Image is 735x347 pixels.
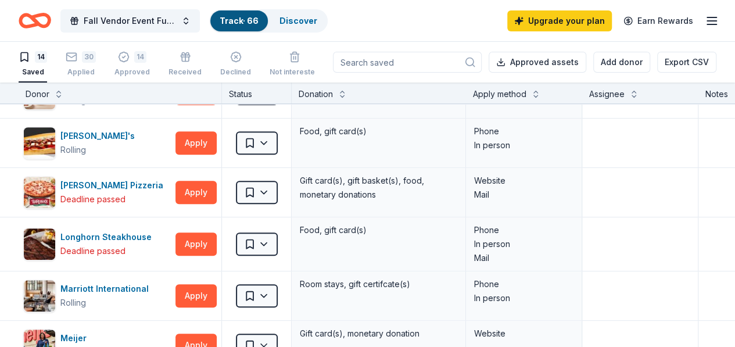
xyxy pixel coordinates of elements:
img: Image for Marriott International [24,280,55,312]
a: Home [19,7,51,34]
div: [PERSON_NAME] Pizzeria [60,178,168,192]
div: Phone [474,223,573,237]
button: Apply [175,232,217,256]
div: Rolling [60,296,86,310]
div: Donation [299,87,333,101]
button: 30Applied [66,46,96,83]
div: Gift card(s), gift basket(s), food, monetary donations [299,173,458,203]
button: 14Approved [114,46,150,83]
div: Mail [474,188,573,202]
div: Website [474,327,573,341]
div: Website [474,174,573,188]
div: Food, gift card(s) [299,123,458,139]
div: Mail [474,251,573,265]
input: Search saved [333,52,482,73]
div: 14 [35,51,47,63]
button: Received [168,46,202,83]
div: Apply method [473,87,526,101]
div: Notes [705,87,728,101]
button: 14Saved [19,46,47,83]
span: Fall Vendor Event Fundraiser [84,14,177,28]
div: In person [474,138,573,152]
img: Image for Jimmy John's [24,127,55,159]
div: Longhorn Steakhouse [60,230,156,244]
button: Declined [220,46,251,83]
button: Export CSV [657,52,716,73]
button: Image for Longhorn SteakhouseLonghorn SteakhouseDeadline passed [23,228,171,260]
div: Deadline passed [60,192,126,206]
div: Gift card(s), monetary donation [299,325,458,342]
button: Apply [175,284,217,307]
div: In person [474,291,573,305]
div: Room stays, gift certifcate(s) [299,276,458,292]
div: Phone [474,277,573,291]
button: Add donor [593,52,650,73]
div: [PERSON_NAME]'s [60,129,139,143]
div: Deadline passed [60,244,126,258]
a: Earn Rewards [616,10,700,31]
button: Image for LaRosa's Pizzeria [PERSON_NAME] PizzeriaDeadline passed [23,176,171,209]
div: Assignee [589,87,625,101]
img: Image for Longhorn Steakhouse [24,228,55,260]
button: Image for Jimmy John's[PERSON_NAME]'sRolling [23,127,171,159]
div: Marriott International [60,282,153,296]
div: Approved [114,67,150,77]
button: Image for Marriott InternationalMarriott InternationalRolling [23,280,171,312]
div: Not interested [270,67,320,77]
div: Food, gift card(s) [299,222,458,238]
div: Saved [19,67,47,77]
a: Discover [279,16,317,26]
div: Phone [474,124,573,138]
div: 14 [134,51,146,63]
div: Meijer [60,331,91,345]
div: In person [474,237,573,251]
img: Image for LaRosa's Pizzeria [24,177,55,208]
button: Approved assets [489,52,586,73]
button: Apply [175,181,217,204]
a: Track· 66 [220,16,259,26]
div: Received [168,67,202,77]
div: 30 [82,51,96,63]
div: Rolling [60,143,86,157]
div: Donor [26,87,49,101]
button: Track· 66Discover [209,9,328,33]
a: Upgrade your plan [507,10,612,31]
button: Fall Vendor Event Fundraiser [60,9,200,33]
button: Apply [175,131,217,155]
div: Status [222,83,292,103]
button: Not interested [270,46,320,83]
div: Applied [66,67,96,77]
div: Declined [220,67,251,77]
